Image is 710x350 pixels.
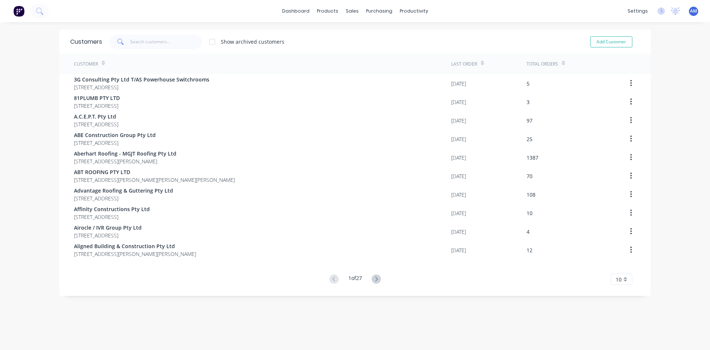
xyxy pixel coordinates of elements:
[278,6,313,17] a: dashboard
[451,154,466,161] div: [DATE]
[74,102,120,110] span: [STREET_ADDRESS]
[451,80,466,87] div: [DATE]
[451,191,466,199] div: [DATE]
[396,6,432,17] div: productivity
[74,250,196,258] span: [STREET_ADDRESS][PERSON_NAME][PERSON_NAME]
[527,191,535,199] div: 108
[74,150,176,157] span: Aberhart Roofing - MGJT Roofing Pty Ltd
[451,98,466,106] div: [DATE]
[362,6,396,17] div: purchasing
[451,61,477,67] div: Last Order
[74,213,150,221] span: [STREET_ADDRESS]
[74,194,173,202] span: [STREET_ADDRESS]
[527,172,532,180] div: 70
[74,205,150,213] span: Affinity Constructions Pty Ltd
[348,274,362,285] div: 1 of 27
[690,8,697,14] span: AM
[74,231,142,239] span: [STREET_ADDRESS]
[74,139,156,147] span: [STREET_ADDRESS]
[527,209,532,217] div: 10
[74,61,98,67] div: Customer
[221,38,284,46] div: Show archived customers
[74,157,176,165] span: [STREET_ADDRESS][PERSON_NAME]
[527,135,532,143] div: 25
[74,76,209,83] span: 3G Consulting Pty Ltd T/AS Powerhouse Switchrooms
[527,80,530,87] div: 5
[74,168,235,176] span: ABT ROOFING PTY LTD
[74,242,196,250] span: Aligned Building & Construction Pty Ltd
[13,6,24,17] img: Factory
[527,98,530,106] div: 3
[451,209,466,217] div: [DATE]
[527,246,532,254] div: 12
[74,131,156,139] span: ABE Construction Group Pty Ltd
[616,276,622,283] span: 10
[527,117,532,124] div: 97
[74,113,118,120] span: A.C.E.P.T. Pty Ltd
[451,246,466,254] div: [DATE]
[74,83,209,91] span: [STREET_ADDRESS]
[624,6,652,17] div: settings
[590,36,632,47] button: Add Customer
[527,228,530,236] div: 4
[70,37,102,46] div: Customers
[130,34,202,49] input: Search customers...
[527,61,558,67] div: Total Orders
[451,117,466,124] div: [DATE]
[74,94,120,102] span: 81PLUMB PTY LTD
[451,172,466,180] div: [DATE]
[74,120,118,128] span: [STREET_ADDRESS]
[74,187,173,194] span: Advantage Roofing & Guttering Pty Ltd
[451,135,466,143] div: [DATE]
[342,6,362,17] div: sales
[527,154,538,161] div: 1387
[74,176,235,184] span: [STREET_ADDRESS][PERSON_NAME][PERSON_NAME][PERSON_NAME]
[451,228,466,236] div: [DATE]
[313,6,342,17] div: products
[74,224,142,231] span: Airocle / IVR Group Pty Ltd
